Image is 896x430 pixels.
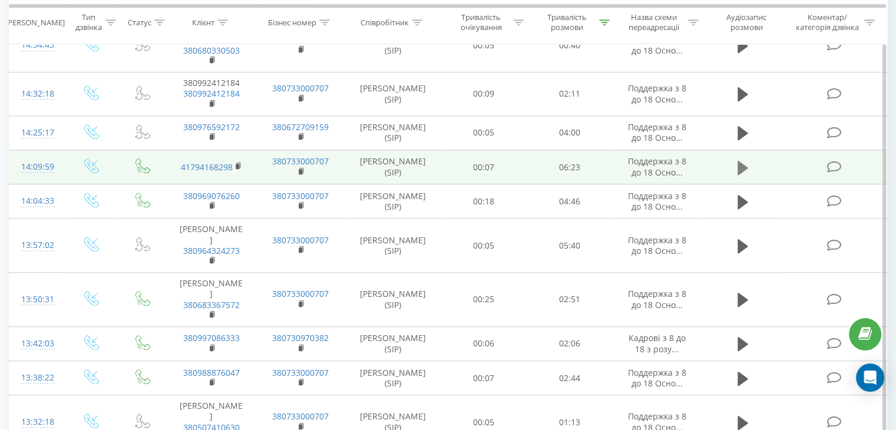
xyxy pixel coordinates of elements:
td: [PERSON_NAME] (SIP) [345,184,441,219]
td: 380992412184 [167,72,256,116]
div: 13:42:03 [21,332,52,355]
a: 380730970382 [272,332,329,343]
div: Статус [128,17,151,27]
div: Співробітник [361,17,409,27]
a: 41794168298 [181,161,233,173]
a: 380680330503 [183,45,240,56]
td: [PERSON_NAME] (SIP) [345,273,441,327]
td: 00:25 [441,273,527,327]
a: 380733000707 [272,367,329,378]
div: Бізнес номер [268,17,316,27]
td: 00:05 [441,115,527,150]
td: 04:00 [527,115,612,150]
td: 05:40 [527,219,612,273]
div: 14:09:59 [21,156,52,178]
span: Поддержка з 8 до 18 Осно... [628,234,686,256]
td: 02:06 [527,326,612,360]
td: 02:44 [527,361,612,395]
td: 00:06 [441,326,527,360]
div: 13:38:22 [21,366,52,389]
a: 380997086333 [183,332,240,343]
a: 380733000707 [272,156,329,167]
a: 380733000707 [272,288,329,299]
td: 00:07 [441,150,527,184]
td: [PERSON_NAME] [167,18,256,72]
td: [PERSON_NAME] (SIP) [345,18,441,72]
td: [PERSON_NAME] (SIP) [345,361,441,395]
a: 380672709159 [272,121,329,133]
div: 14:34:43 [21,34,52,57]
span: Поддержка з 8 до 18 Осно... [628,121,686,143]
div: 13:50:31 [21,288,52,311]
td: 00:40 [527,18,612,72]
td: 04:46 [527,184,612,219]
a: 380733000707 [272,234,329,246]
td: [PERSON_NAME] [167,273,256,327]
td: [PERSON_NAME] (SIP) [345,219,441,273]
span: Поддержка з 8 до 18 Осно... [628,82,686,104]
span: Поддержка з 8 до 18 Осно... [628,367,686,389]
a: 380733000707 [272,411,329,422]
div: Тривалість розмови [537,12,596,32]
div: Тип дзвінка [74,12,102,32]
div: 14:32:18 [21,82,52,105]
td: 00:18 [441,184,527,219]
div: 14:04:33 [21,190,52,213]
a: 380733000707 [272,82,329,94]
span: Поддержка з 8 до 18 Осно... [628,190,686,212]
span: Поддержка з 8 до 18 Осно... [628,288,686,310]
a: 380964324273 [183,245,240,256]
span: Кадрові з 8 до 18 з розу... [629,332,686,354]
td: [PERSON_NAME] (SIP) [345,115,441,150]
td: 00:07 [441,361,527,395]
td: [PERSON_NAME] (SIP) [345,72,441,116]
td: 06:23 [527,150,612,184]
div: 13:57:02 [21,234,52,257]
span: Поддержка з 8 до 18 Осно... [628,156,686,177]
a: 380976592172 [183,121,240,133]
a: 380988876047 [183,367,240,378]
div: 14:25:17 [21,121,52,144]
div: Клієнт [192,17,214,27]
td: [PERSON_NAME] (SIP) [345,326,441,360]
td: 00:05 [441,18,527,72]
div: Коментар/категорія дзвінка [792,12,861,32]
td: 00:05 [441,219,527,273]
a: 380969076260 [183,190,240,201]
div: Тривалість очікування [452,12,511,32]
a: 380683367572 [183,299,240,310]
div: Аудіозапис розмови [712,12,781,32]
td: [PERSON_NAME] (SIP) [345,150,441,184]
a: 380733000707 [272,34,329,45]
td: [PERSON_NAME] [167,219,256,273]
span: Поддержка з 8 до 18 Осно... [628,34,686,56]
div: Open Intercom Messenger [856,363,884,392]
div: Назва схеми переадресації [623,12,685,32]
a: 380992412184 [183,88,240,99]
td: 02:11 [527,72,612,116]
div: [PERSON_NAME] [5,17,65,27]
a: 380733000707 [272,190,329,201]
td: 02:51 [527,273,612,327]
td: 00:09 [441,72,527,116]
